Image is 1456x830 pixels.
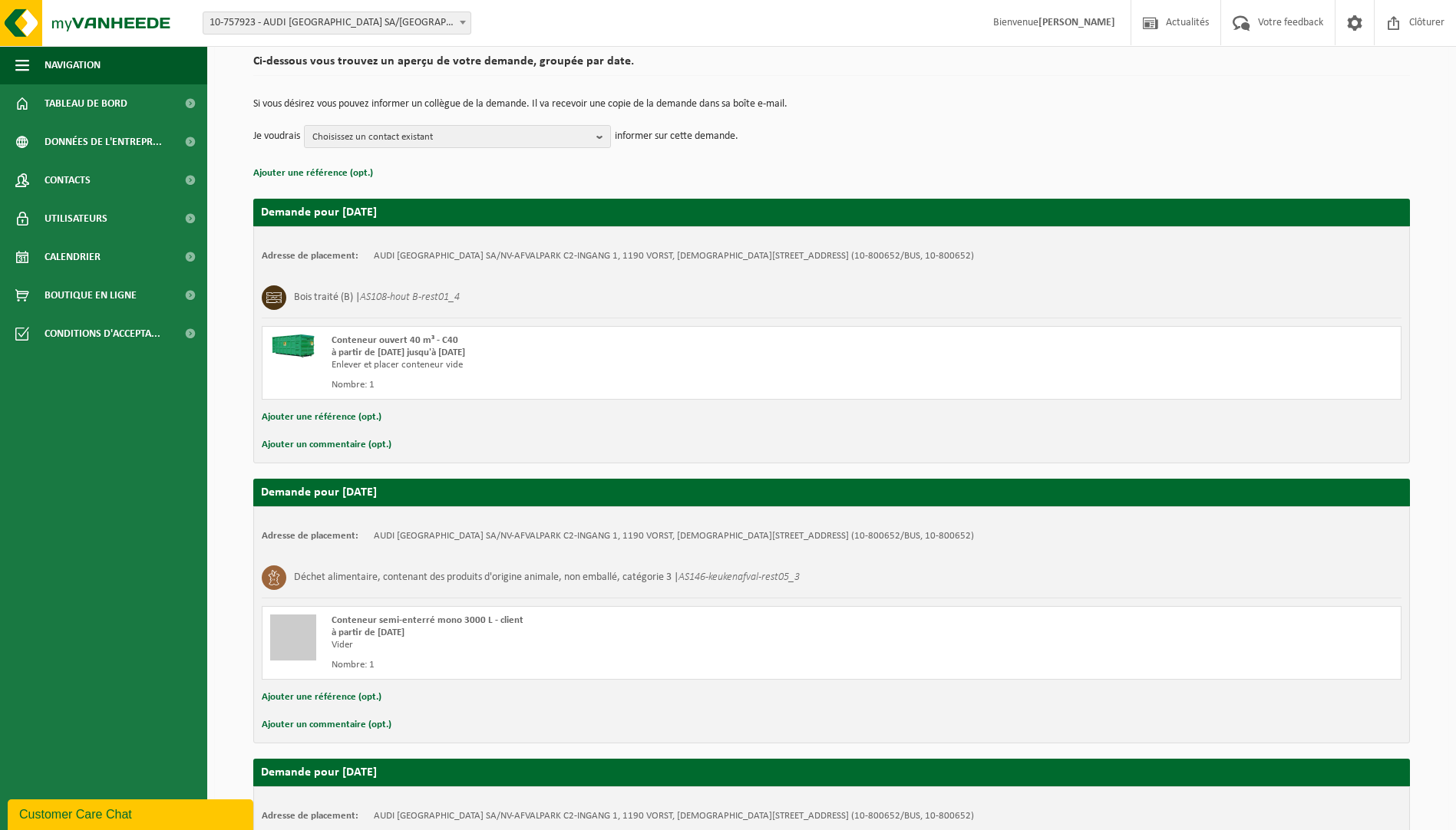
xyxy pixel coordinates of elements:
p: Si vous désirez vous pouvez informer un collègue de la demande. Il va recevoir une copie de la de... [253,99,1410,110]
button: Ajouter une référence (opt.) [262,687,381,707]
p: informer sur cette demande. [615,125,738,148]
button: Ajouter un commentaire (opt.) [262,715,391,735]
span: Contacts [45,161,91,199]
div: Nombre: 1 [332,659,893,671]
strong: Demande pour [DATE] [261,206,377,219]
strong: Adresse de placement: [262,811,358,821]
i: AS108-hout B-rest01_4 [360,291,460,303]
h2: Ci-dessous vous trouvez un aperçu de votre demande, groupée par date. [253,55,1410,76]
span: 10-757923 - AUDI BRUSSELS SA/NV - VORST [203,12,470,34]
p: Je voudrais [253,125,300,148]
button: Ajouter une référence (opt.) [262,407,381,427]
i: AS146-keukenafval-rest05_3 [678,571,800,583]
strong: Adresse de placement: [262,531,358,541]
span: Boutique en ligne [45,276,137,315]
h3: Bois traité (B) | [294,285,460,310]
span: 10-757923 - AUDI BRUSSELS SA/NV - VORST [203,12,471,35]
span: Navigation [45,46,101,84]
span: Conteneur ouvert 40 m³ - C40 [332,335,458,345]
strong: [PERSON_NAME] [1038,17,1115,28]
span: Conteneur semi-enterré mono 3000 L - client [332,615,523,625]
strong: Adresse de placement: [262,251,358,261]
button: Ajouter une référence (opt.) [253,163,373,183]
div: Nombre: 1 [332,379,893,391]
td: AUDI [GEOGRAPHIC_DATA] SA/NV-AFVALPARK C2-INGANG 1, 1190 VORST, [DEMOGRAPHIC_DATA][STREET_ADDRESS... [374,810,974,822]
iframe: chat widget [8,796,256,830]
button: Ajouter un commentaire (opt.) [262,435,391,455]
td: AUDI [GEOGRAPHIC_DATA] SA/NV-AFVALPARK C2-INGANG 1, 1190 VORST, [DEMOGRAPHIC_DATA][STREET_ADDRESS... [374,530,974,542]
span: Conditions d'accepta... [45,315,160,353]
span: Calendrier [45,238,101,276]
strong: Demande pour [DATE] [261,486,377,499]
span: Utilisateurs [45,199,107,238]
span: Choisissez un contact existant [312,126,590,149]
span: Tableau de bord [45,84,127,123]
img: HK-XC-40-GN-00.png [270,334,316,357]
strong: à partir de [DATE] [332,627,404,637]
strong: Demande pour [DATE] [261,766,377,779]
span: Données de l'entrepr... [45,123,162,161]
strong: à partir de [DATE] jusqu'à [DATE] [332,347,465,357]
div: Enlever et placer conteneur vide [332,359,893,371]
div: Vider [332,639,893,651]
button: Choisissez un contact existant [304,125,611,148]
td: AUDI [GEOGRAPHIC_DATA] SA/NV-AFVALPARK C2-INGANG 1, 1190 VORST, [DEMOGRAPHIC_DATA][STREET_ADDRESS... [374,250,974,262]
h3: Déchet alimentaire, contenant des produits d'origine animale, non emballé, catégorie 3 | [294,565,800,590]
